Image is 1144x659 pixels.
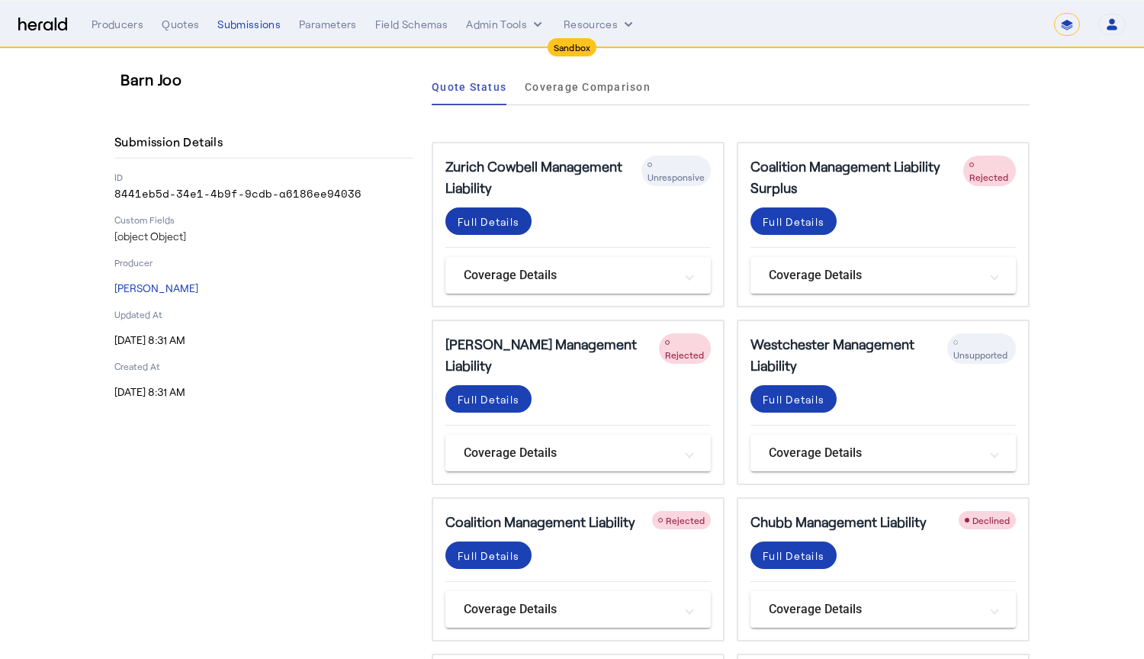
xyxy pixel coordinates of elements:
div: Full Details [458,391,519,407]
button: Full Details [750,542,837,569]
span: Unsupported [953,349,1007,360]
p: [DATE] 8:31 AM [114,384,413,400]
h5: Westchester Management Liability [750,333,947,376]
p: Producer [114,256,413,268]
span: Rejected [665,349,704,360]
p: Custom Fields [114,214,413,226]
span: Declined [972,515,1010,526]
button: Full Details [445,542,532,569]
h5: Coalition Management Liability Surplus [750,156,963,198]
div: Quotes [162,17,199,32]
button: Full Details [750,207,837,235]
span: Coverage Comparison [525,82,651,92]
div: Full Details [763,214,824,230]
mat-panel-title: Coverage Details [769,444,979,462]
div: Submissions [217,17,281,32]
p: [PERSON_NAME] [114,281,413,296]
mat-panel-title: Coverage Details [769,600,979,619]
p: Created At [114,360,413,372]
h5: Coalition Management Liability [445,511,635,532]
h3: Barn Joo [121,69,419,90]
mat-expansion-panel-header: Coverage Details [445,591,711,628]
div: Parameters [299,17,357,32]
p: [DATE] 8:31 AM [114,333,413,348]
h5: Chubb Management Liability [750,511,927,532]
mat-panel-title: Coverage Details [769,266,979,284]
p: [object Object] [114,229,413,244]
span: Rejected [969,172,1008,182]
div: Full Details [763,548,824,564]
button: Resources dropdown menu [564,17,636,32]
button: Full Details [445,207,532,235]
span: Quote Status [432,82,506,92]
mat-expansion-panel-header: Coverage Details [750,435,1016,471]
mat-panel-title: Coverage Details [464,444,674,462]
mat-expansion-panel-header: Coverage Details [445,257,711,294]
div: Field Schemas [375,17,448,32]
h4: Submission Details [114,133,229,151]
img: Herald Logo [18,18,67,32]
a: Quote Status [432,69,506,105]
mat-panel-title: Coverage Details [464,266,674,284]
h5: [PERSON_NAME] Management Liability [445,333,659,376]
div: Producers [92,17,143,32]
p: Updated At [114,308,413,320]
mat-expansion-panel-header: Coverage Details [445,435,711,471]
h5: Zurich Cowbell Management Liability [445,156,641,198]
p: 8441eb5d-34e1-4b9f-9cdb-a6186ee94036 [114,186,413,201]
mat-panel-title: Coverage Details [464,600,674,619]
div: Full Details [458,548,519,564]
div: Full Details [458,214,519,230]
mat-expansion-panel-header: Coverage Details [750,257,1016,294]
button: internal dropdown menu [466,17,545,32]
p: ID [114,171,413,183]
button: Full Details [750,385,837,413]
div: Sandbox [548,38,597,56]
button: Full Details [445,385,532,413]
div: Full Details [763,391,824,407]
span: Unresponsive [648,172,705,182]
mat-expansion-panel-header: Coverage Details [750,591,1016,628]
span: Rejected [666,515,705,526]
a: Coverage Comparison [525,69,651,105]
